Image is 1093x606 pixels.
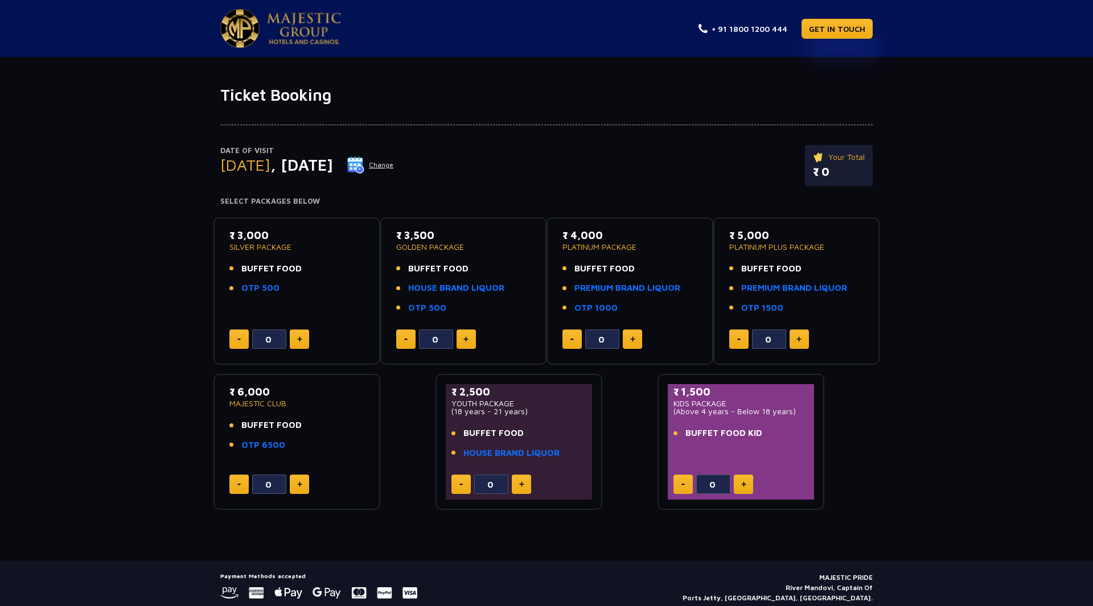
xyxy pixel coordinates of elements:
[241,262,302,275] span: BUFFET FOOD
[229,243,364,251] p: SILVER PACKAGE
[673,384,808,399] p: ₹ 1,500
[241,439,285,452] a: OTP 6500
[237,339,241,340] img: minus
[463,427,524,440] span: BUFFET FOOD
[737,339,741,340] img: minus
[347,156,394,174] button: Change
[451,399,586,407] p: YOUTH PACKAGE
[408,282,504,295] a: HOUSE BRAND LIQUOR
[463,447,560,460] a: HOUSE BRAND LIQUOR
[408,302,446,315] a: OTP 500
[463,336,469,342] img: plus
[229,399,364,407] p: MAJESTIC CLUB
[270,155,333,174] span: , [DATE]
[574,262,635,275] span: BUFFET FOOD
[220,145,394,156] p: Date of Visit
[562,243,697,251] p: PLATINUM PACKAGE
[796,336,802,342] img: plus
[673,407,808,415] p: (Above 4 years - Below 18 years)
[229,384,364,399] p: ₹ 6,000
[741,282,847,295] a: PREMIUM BRAND LIQUOR
[451,407,586,415] p: (18 years - 21 years)
[220,572,417,579] h5: Payment Methods accepted
[220,197,873,206] h4: Select Packages Below
[297,336,302,342] img: plus
[673,399,808,407] p: KIDS PACKAGE
[813,151,825,163] img: ticket
[683,572,873,603] p: MAJESTIC PRIDE River Mandovi, Captain Of Ports Jetty, [GEOGRAPHIC_DATA], [GEOGRAPHIC_DATA].
[220,85,873,105] h1: Ticket Booking
[451,384,586,399] p: ₹ 2,500
[574,282,680,295] a: PREMIUM BRAND LIQUOR
[813,151,865,163] p: Your Total
[267,13,341,44] img: Majestic Pride
[241,282,280,295] a: OTP 500
[630,336,635,342] img: plus
[237,484,241,485] img: minus
[297,481,302,487] img: plus
[519,481,524,487] img: plus
[408,262,469,275] span: BUFFET FOOD
[741,481,746,487] img: plus
[241,419,302,432] span: BUFFET FOOD
[562,228,697,243] p: ₹ 4,000
[681,484,685,485] img: minus
[459,484,463,485] img: minus
[396,243,531,251] p: GOLDEN PACKAGE
[220,155,270,174] span: [DATE]
[729,228,864,243] p: ₹ 5,000
[229,228,364,243] p: ₹ 3,000
[404,339,408,340] img: minus
[802,19,873,39] a: GET IN TOUCH
[813,163,865,180] p: ₹ 0
[570,339,574,340] img: minus
[220,9,260,48] img: Majestic Pride
[741,302,783,315] a: OTP 1500
[574,302,618,315] a: OTP 1000
[685,427,762,440] span: BUFFET FOOD KID
[729,243,864,251] p: PLATINUM PLUS PACKAGE
[396,228,531,243] p: ₹ 3,500
[741,262,802,275] span: BUFFET FOOD
[698,23,787,35] a: + 91 1800 1200 444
